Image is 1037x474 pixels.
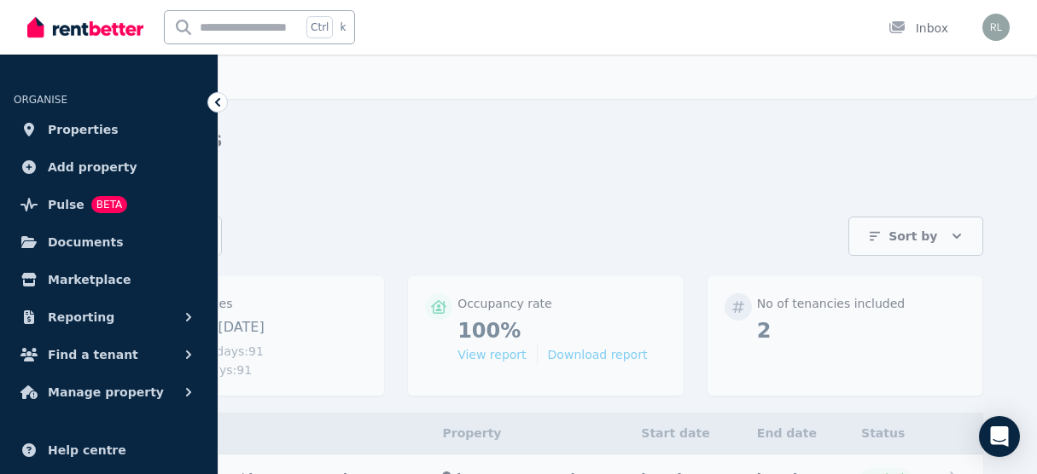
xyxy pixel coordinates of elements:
[979,416,1020,457] div: Open Intercom Messenger
[48,344,138,365] span: Find a tenant
[631,413,747,454] th: Start date
[14,94,67,106] span: ORGANISE
[548,346,648,363] button: Download report
[48,382,164,402] span: Manage property
[14,150,204,184] a: Add property
[848,217,982,256] button: Sort by
[14,433,204,467] a: Help centre
[48,440,126,460] span: Help centre
[457,317,667,344] p: 100%
[306,16,333,38] span: Ctrl
[48,119,119,140] span: Properties
[747,413,851,454] th: End date
[159,317,368,338] p: [DATE] - [DATE]
[432,413,631,454] th: Property
[48,307,114,327] span: Reporting
[27,14,143,40] img: RentBetter
[851,413,941,454] th: Status
[982,14,1010,41] img: Revital Lurie
[888,228,937,245] p: Sort by
[888,20,948,37] div: Inbox
[48,232,124,252] span: Documents
[48,194,84,215] span: Pulse
[14,188,204,222] a: PulseBETA
[457,346,526,363] button: View report
[14,300,204,334] button: Reporting
[457,295,552,312] p: Occupancy rate
[48,157,137,177] span: Add property
[340,20,346,34] span: k
[14,375,204,409] button: Manage property
[91,196,127,213] span: BETA
[14,338,204,372] button: Find a tenant
[48,269,131,290] span: Marketplace
[757,317,966,344] p: 2
[14,113,204,147] a: Properties
[14,263,204,297] a: Marketplace
[757,295,905,312] p: No of tenancies included
[14,225,204,259] a: Documents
